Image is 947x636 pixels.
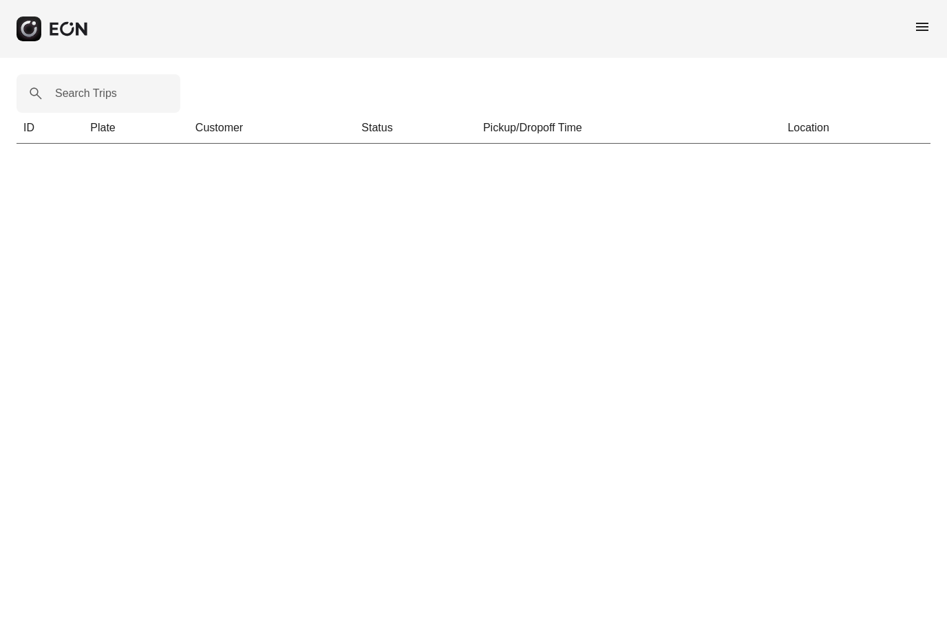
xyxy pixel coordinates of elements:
[17,113,83,144] th: ID
[476,113,781,144] th: Pickup/Dropoff Time
[55,85,117,102] label: Search Trips
[83,113,189,144] th: Plate
[354,113,476,144] th: Status
[780,113,930,144] th: Location
[189,113,354,144] th: Customer
[914,19,930,35] span: menu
